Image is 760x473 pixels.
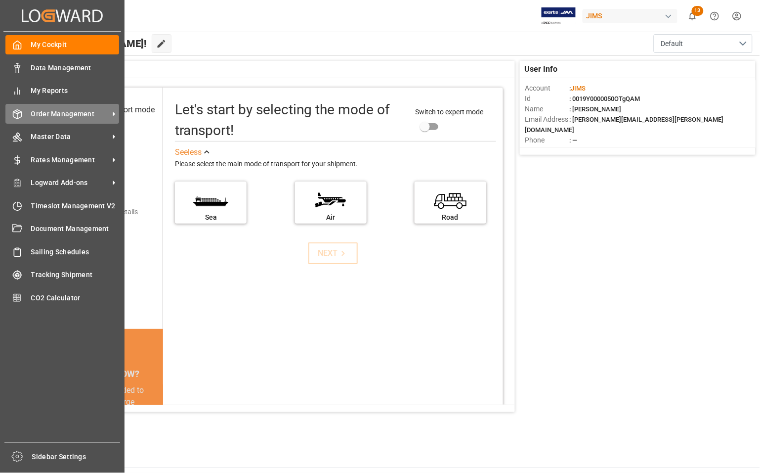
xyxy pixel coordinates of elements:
a: Document Management [5,219,119,238]
span: CO2 Calculator [31,293,120,303]
span: Account [525,83,569,94]
span: Master Data [31,132,109,142]
div: Road [420,212,481,223]
span: Hello [PERSON_NAME]! [41,34,147,53]
span: Id [525,94,569,104]
button: NEXT [308,242,358,264]
div: Please select the main mode of transport for your shipment. [175,158,496,170]
span: Account Type [525,145,569,156]
span: : Shipper [569,147,594,154]
span: Timeslot Management V2 [31,201,120,211]
img: Exertis%20JAM%20-%20Email%20Logo.jpg_1722504956.jpg [542,7,576,25]
a: Tracking Shipment [5,265,119,284]
div: Air [300,212,362,223]
a: Timeslot Management V2 [5,196,119,215]
button: JIMS [583,6,681,25]
span: 13 [692,6,704,16]
span: Default [661,39,683,49]
button: open menu [654,34,753,53]
span: Order Management [31,109,109,119]
span: : [PERSON_NAME] [569,105,621,113]
span: Rates Management [31,155,109,165]
button: show 13 new notifications [681,5,704,27]
div: See less [175,146,202,158]
div: Let's start by selecting the mode of transport! [175,99,406,141]
span: : — [569,137,577,144]
span: : 0019Y0000050OTgQAM [569,95,640,102]
div: JIMS [583,9,677,23]
a: My Cockpit [5,35,119,54]
button: Help Center [704,5,726,27]
span: Name [525,104,569,114]
span: Email Address [525,114,569,125]
span: My Cockpit [31,40,120,50]
a: Data Management [5,58,119,77]
span: Tracking Shipment [31,270,120,280]
span: Document Management [31,224,120,234]
span: Switch to expert mode [416,108,484,116]
div: Select transport mode [79,104,155,116]
span: Sailing Schedules [31,247,120,257]
div: Add shipping details [76,207,138,217]
span: Phone [525,135,569,145]
span: JIMS [571,85,586,92]
span: Sidebar Settings [32,452,121,462]
span: User Info [525,63,558,75]
a: My Reports [5,81,119,100]
span: : [569,85,586,92]
a: CO2 Calculator [5,288,119,307]
div: NEXT [318,247,348,259]
span: Logward Add-ons [31,178,109,188]
span: : [PERSON_NAME][EMAIL_ADDRESS][PERSON_NAME][DOMAIN_NAME] [525,116,723,134]
span: My Reports [31,86,120,96]
div: Sea [180,212,242,223]
span: Data Management [31,63,120,73]
a: Sailing Schedules [5,242,119,261]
